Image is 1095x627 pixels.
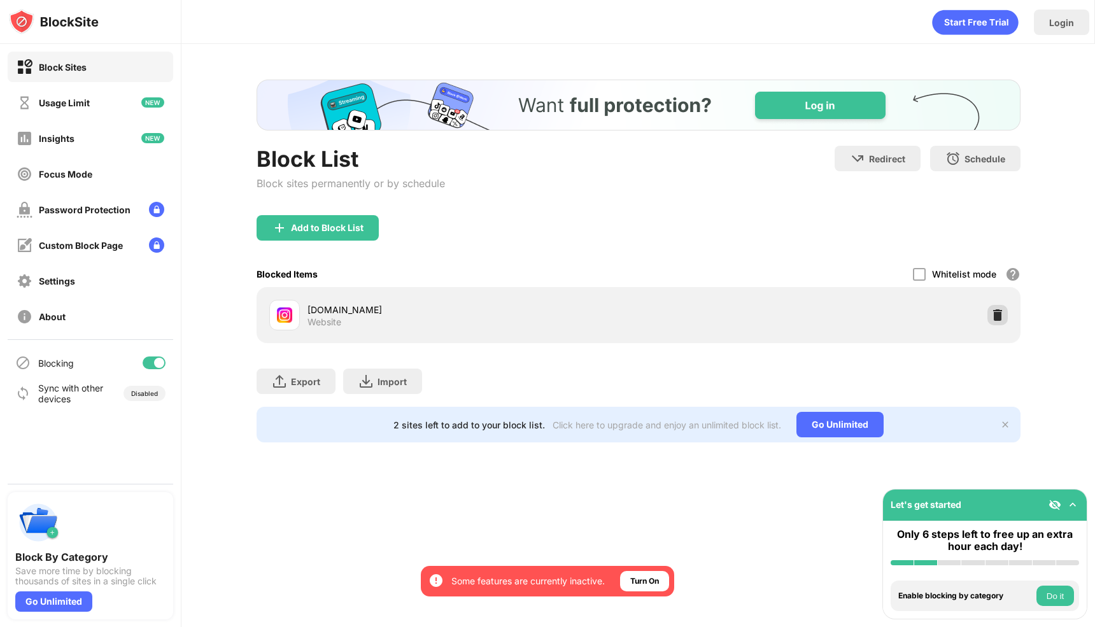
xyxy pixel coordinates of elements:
iframe: Banner [257,80,1021,130]
img: error-circle-white.svg [428,573,444,588]
div: Only 6 steps left to free up an extra hour each day! [891,528,1079,553]
div: Blocking [38,358,74,369]
div: Custom Block Page [39,240,123,251]
div: Export [291,376,320,387]
div: Login [1049,17,1074,28]
div: Insights [39,133,74,144]
img: settings-off.svg [17,273,32,289]
img: time-usage-off.svg [17,95,32,111]
img: insights-off.svg [17,130,32,146]
div: 2 sites left to add to your block list. [393,419,545,430]
div: Go Unlimited [15,591,92,612]
div: Redirect [869,153,905,164]
div: Website [307,316,341,328]
div: Settings [39,276,75,286]
div: Usage Limit [39,97,90,108]
img: new-icon.svg [141,133,164,143]
div: Focus Mode [39,169,92,180]
div: Turn On [630,575,659,588]
img: about-off.svg [17,309,32,325]
img: blocking-icon.svg [15,355,31,370]
div: Add to Block List [291,223,364,233]
div: Let's get started [891,499,961,510]
div: Some features are currently inactive. [451,575,605,588]
img: x-button.svg [1000,419,1010,430]
img: lock-menu.svg [149,237,164,253]
img: eye-not-visible.svg [1049,498,1061,511]
img: lock-menu.svg [149,202,164,217]
div: Enable blocking by category [898,591,1033,600]
div: Block Sites [39,62,87,73]
img: favicons [277,307,292,323]
div: Import [378,376,407,387]
div: Blocked Items [257,269,318,279]
div: Save more time by blocking thousands of sites in a single click [15,566,166,586]
div: Go Unlimited [796,412,884,437]
div: Schedule [964,153,1005,164]
div: About [39,311,66,322]
img: new-icon.svg [141,97,164,108]
div: Password Protection [39,204,131,215]
div: Block List [257,146,445,172]
img: sync-icon.svg [15,386,31,401]
div: Sync with other devices [38,383,104,404]
img: omni-setup-toggle.svg [1066,498,1079,511]
img: block-on.svg [17,59,32,75]
div: Whitelist mode [932,269,996,279]
div: animation [932,10,1019,35]
div: [DOMAIN_NAME] [307,303,639,316]
div: Click here to upgrade and enjoy an unlimited block list. [553,419,781,430]
div: Disabled [131,390,158,397]
img: push-categories.svg [15,500,61,546]
div: Block By Category [15,551,166,563]
img: logo-blocksite.svg [9,9,99,34]
div: Block sites permanently or by schedule [257,177,445,190]
img: password-protection-off.svg [17,202,32,218]
img: focus-off.svg [17,166,32,182]
img: customize-block-page-off.svg [17,237,32,253]
button: Do it [1036,586,1074,606]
